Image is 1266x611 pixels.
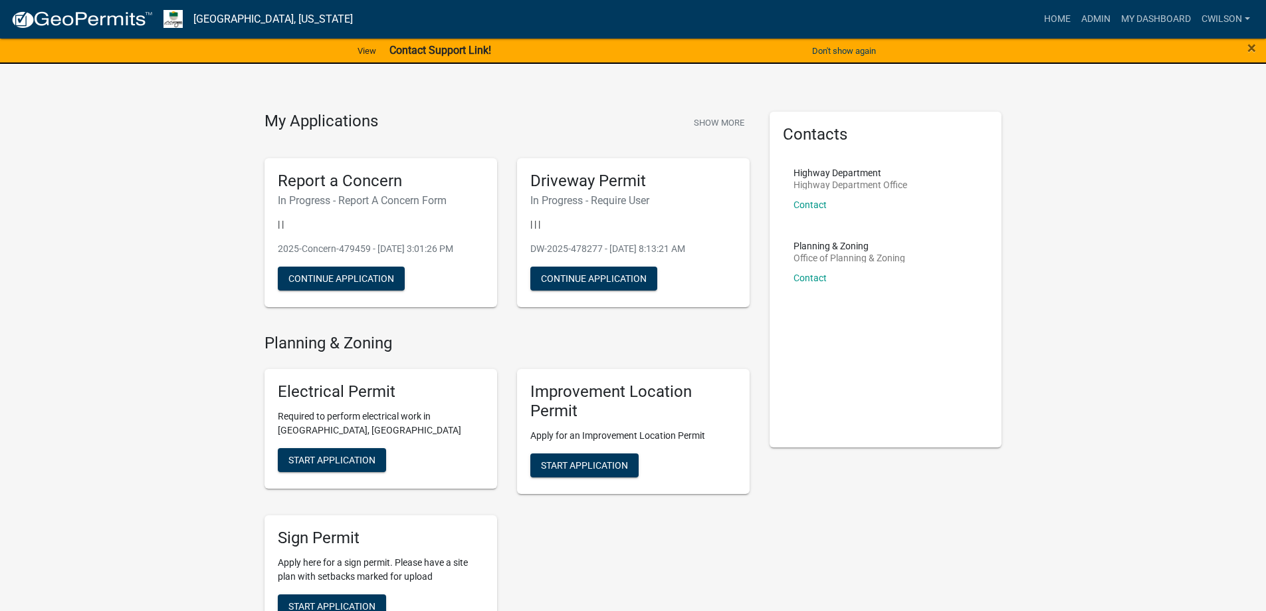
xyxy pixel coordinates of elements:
button: Start Application [530,453,639,477]
span: Start Application [288,455,375,465]
button: Close [1247,40,1256,56]
h5: Improvement Location Permit [530,382,736,421]
h5: Sign Permit [278,529,484,548]
a: [GEOGRAPHIC_DATA], [US_STATE] [193,8,353,31]
h5: Contacts [783,125,989,144]
a: Admin [1076,7,1116,32]
button: Show More [688,112,750,134]
p: | | | [530,217,736,231]
p: | | [278,217,484,231]
h4: Planning & Zoning [264,334,750,353]
p: Apply here for a sign permit. Please have a site plan with setbacks marked for upload [278,556,484,584]
p: Office of Planning & Zoning [793,253,905,263]
a: Contact [793,199,827,210]
h5: Report a Concern [278,172,484,191]
h6: In Progress - Report A Concern Form [278,194,484,207]
p: Required to perform electrical work in [GEOGRAPHIC_DATA], [GEOGRAPHIC_DATA] [278,410,484,437]
p: Planning & Zoning [793,241,905,251]
span: Start Application [288,600,375,611]
button: Continue Application [278,267,405,291]
a: Contact [793,273,827,283]
button: Continue Application [530,267,657,291]
strong: Contact Support Link! [389,44,491,57]
a: Home [1039,7,1076,32]
h5: Driveway Permit [530,172,736,191]
a: cwilson [1196,7,1255,32]
img: Morgan County, Indiana [163,10,183,28]
button: Don't show again [807,40,881,62]
h6: In Progress - Require User [530,194,736,207]
span: × [1247,39,1256,57]
h4: My Applications [264,112,378,132]
p: Highway Department Office [793,180,907,189]
h5: Electrical Permit [278,382,484,402]
a: View [352,40,381,62]
p: Highway Department [793,168,907,178]
a: My Dashboard [1116,7,1196,32]
button: Start Application [278,448,386,472]
p: 2025-Concern-479459 - [DATE] 3:01:26 PM [278,242,484,256]
p: Apply for an Improvement Location Permit [530,429,736,443]
p: DW-2025-478277 - [DATE] 8:13:21 AM [530,242,736,256]
span: Start Application [541,459,628,470]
